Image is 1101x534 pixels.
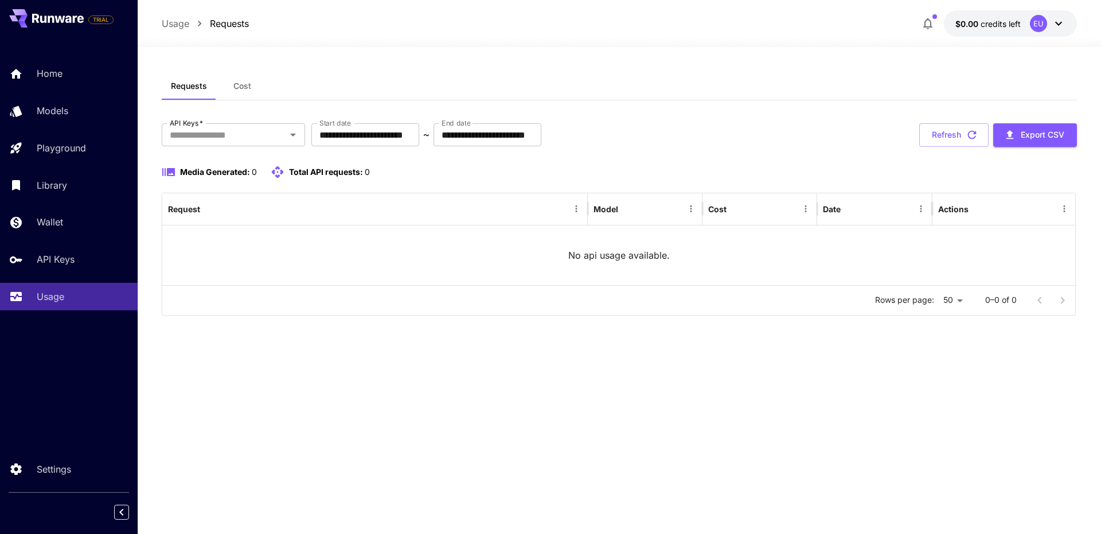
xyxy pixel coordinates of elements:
a: Usage [162,17,189,30]
button: Open [285,127,301,143]
p: API Keys [37,252,75,266]
span: TRIAL [89,15,113,24]
div: $0.00 [955,18,1021,30]
button: Collapse sidebar [114,505,129,520]
label: API Keys [170,118,203,128]
a: Requests [210,17,249,30]
nav: breadcrumb [162,17,249,30]
div: Date [823,204,841,214]
p: Home [37,67,63,80]
p: Rows per page: [875,294,934,306]
button: $0.00EU [944,10,1077,37]
p: Usage [37,290,64,303]
button: Sort [619,201,635,217]
button: Export CSV [993,123,1077,147]
button: Sort [728,201,744,217]
p: Settings [37,462,71,476]
button: Refresh [919,123,989,147]
span: Add your payment card to enable full platform functionality. [88,13,114,26]
div: Actions [938,204,969,214]
button: Menu [568,201,584,217]
span: Requests [171,81,207,91]
p: Models [37,104,68,118]
p: Library [37,178,67,192]
div: Model [594,204,618,214]
span: 0 [252,167,257,177]
label: Start date [319,118,351,128]
button: Menu [683,201,699,217]
span: $0.00 [955,19,981,29]
button: Sort [842,201,858,217]
p: No api usage available. [568,248,670,262]
div: Collapse sidebar [123,502,138,523]
div: EU [1030,15,1047,32]
label: End date [442,118,470,128]
p: Playground [37,141,86,155]
button: Menu [913,201,929,217]
span: Total API requests: [289,167,363,177]
p: 0–0 of 0 [985,294,1017,306]
button: Menu [1056,201,1072,217]
span: credits left [981,19,1021,29]
button: Menu [798,201,814,217]
span: 0 [365,167,370,177]
span: Cost [233,81,251,91]
p: ~ [423,128,430,142]
div: 50 [939,292,967,309]
div: Cost [708,204,727,214]
p: Wallet [37,215,63,229]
